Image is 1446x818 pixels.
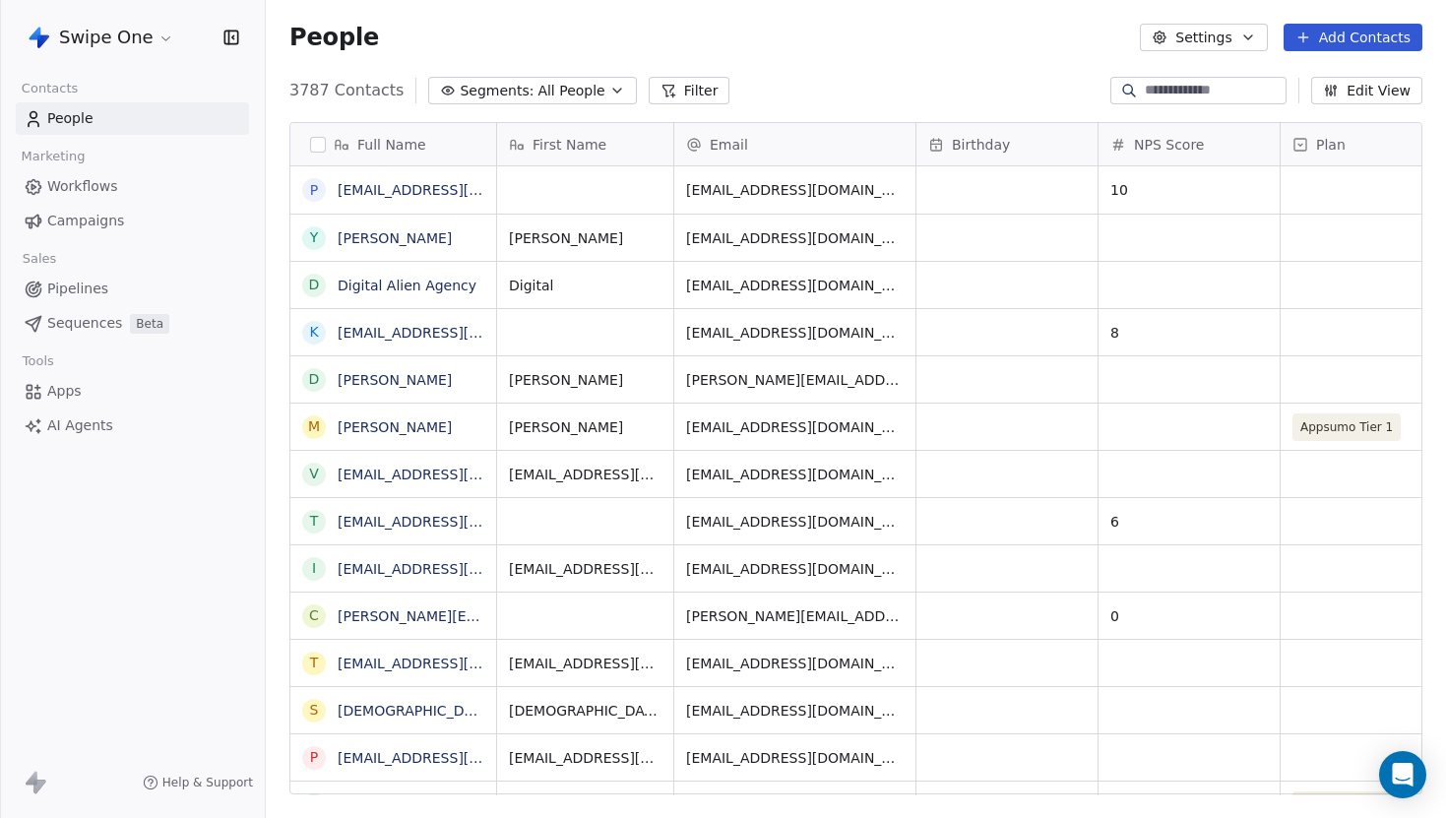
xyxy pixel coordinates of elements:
[686,180,904,200] span: [EMAIL_ADDRESS][DOMAIN_NAME]
[143,775,253,790] a: Help & Support
[1110,180,1268,200] span: 10
[916,123,1098,165] div: Birthday
[509,417,661,437] span: [PERSON_NAME]
[537,81,604,101] span: All People
[509,559,661,579] span: [EMAIL_ADDRESS][DOMAIN_NAME]
[509,276,661,295] span: Digital
[686,370,904,390] span: [PERSON_NAME][EMAIL_ADDRESS][DOMAIN_NAME]
[290,123,496,165] div: Full Name
[308,416,320,437] div: m
[162,775,253,790] span: Help & Support
[47,313,122,334] span: Sequences
[686,512,904,532] span: [EMAIL_ADDRESS][DOMAIN_NAME]
[338,278,476,293] a: Digital Alien Agency
[16,375,249,408] a: Apps
[130,314,169,334] span: Beta
[686,417,904,437] span: [EMAIL_ADDRESS][DOMAIN_NAME]
[686,748,904,768] span: [EMAIL_ADDRESS][DOMAIN_NAME]
[47,211,124,231] span: Campaigns
[338,703,557,719] a: [DEMOGRAPHIC_DATA] Personal
[1110,606,1268,626] span: 0
[310,700,319,721] div: S
[309,322,318,343] div: k
[13,74,87,103] span: Contacts
[16,307,249,340] a: SequencesBeta
[13,142,94,171] span: Marketing
[686,654,904,673] span: [EMAIL_ADDRESS][DOMAIN_NAME]
[24,21,178,54] button: Swipe One
[509,465,661,484] span: [EMAIL_ADDRESS][DOMAIN_NAME]
[686,559,904,579] span: [EMAIL_ADDRESS][DOMAIN_NAME]
[686,323,904,343] span: [EMAIL_ADDRESS][DOMAIN_NAME]
[509,795,661,815] span: J
[1140,24,1267,51] button: Settings
[952,135,1010,155] span: Birthday
[1316,135,1346,155] span: Plan
[686,795,904,815] span: [EMAIL_ADDRESS][DOMAIN_NAME]
[16,409,249,442] a: AI Agents
[338,608,693,624] a: [PERSON_NAME][EMAIL_ADDRESS][DOMAIN_NAME]
[16,170,249,203] a: Workflows
[509,370,661,390] span: [PERSON_NAME]
[309,464,319,484] div: v
[16,273,249,305] a: Pipelines
[28,26,51,49] img: Swipe%20One%20Logo%201-1.svg
[338,230,452,246] a: [PERSON_NAME]
[59,25,154,50] span: Swipe One
[290,166,497,795] div: grid
[686,276,904,295] span: [EMAIL_ADDRESS][DOMAIN_NAME]
[1311,77,1422,104] button: Edit View
[509,654,661,673] span: [EMAIL_ADDRESS][DOMAIN_NAME]
[309,605,319,626] div: c
[47,279,108,299] span: Pipelines
[509,748,661,768] span: [EMAIL_ADDRESS][DOMAIN_NAME]
[47,415,113,436] span: AI Agents
[338,325,579,341] a: [EMAIL_ADDRESS][DOMAIN_NAME]
[460,81,534,101] span: Segments:
[686,465,904,484] span: [EMAIL_ADDRESS][DOMAIN_NAME]
[338,372,452,388] a: [PERSON_NAME]
[686,701,904,721] span: [EMAIL_ADDRESS][DOMAIN_NAME]
[47,176,118,197] span: Workflows
[310,653,319,673] div: t
[497,123,673,165] div: First Name
[312,794,316,815] div: J
[1379,751,1426,798] div: Open Intercom Messenger
[710,135,748,155] span: Email
[289,23,379,52] span: People
[1099,123,1280,165] div: NPS Score
[14,244,65,274] span: Sales
[509,228,661,248] span: [PERSON_NAME]
[309,369,320,390] div: D
[1300,417,1393,437] span: Appsumo Tier 1
[1300,795,1393,815] span: Appsumo Tier 1
[310,511,319,532] div: t
[357,135,426,155] span: Full Name
[686,606,904,626] span: [PERSON_NAME][EMAIL_ADDRESS][DOMAIN_NAME]
[14,346,62,376] span: Tools
[47,108,94,129] span: People
[686,228,904,248] span: [EMAIL_ADDRESS][DOMAIN_NAME]
[1110,512,1268,532] span: 6
[1110,323,1268,343] span: 8
[310,747,318,768] div: p
[1134,135,1204,155] span: NPS Score
[338,419,452,435] a: [PERSON_NAME]
[309,275,320,295] div: D
[674,123,915,165] div: Email
[509,701,661,721] span: [DEMOGRAPHIC_DATA]
[338,467,579,482] a: [EMAIL_ADDRESS][DOMAIN_NAME]
[338,561,579,577] a: [EMAIL_ADDRESS][DOMAIN_NAME]
[289,79,404,102] span: 3787 Contacts
[338,656,579,671] a: [EMAIL_ADDRESS][DOMAIN_NAME]
[649,77,730,104] button: Filter
[47,381,82,402] span: Apps
[533,135,606,155] span: First Name
[310,180,318,201] div: p
[338,182,579,198] a: [EMAIL_ADDRESS][DOMAIN_NAME]
[16,205,249,237] a: Campaigns
[338,750,579,766] a: [EMAIL_ADDRESS][DOMAIN_NAME]
[16,102,249,135] a: People
[310,227,319,248] div: Y
[338,514,579,530] a: [EMAIL_ADDRESS][DOMAIN_NAME]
